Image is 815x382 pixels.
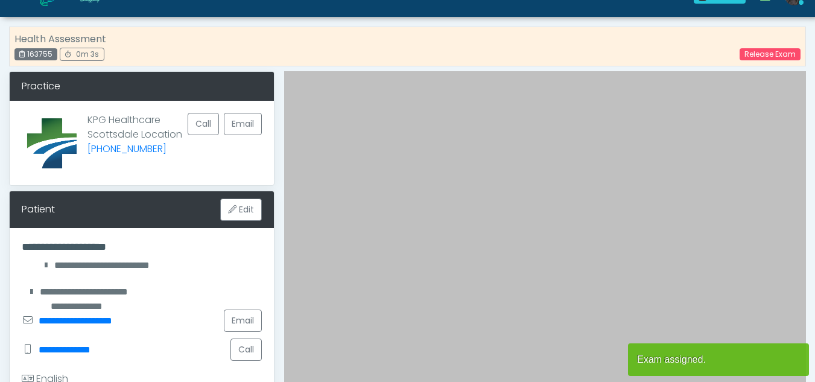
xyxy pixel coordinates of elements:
p: KPG Healthcare Scottsdale Location [87,113,182,164]
strong: Health Assessment [14,32,106,46]
a: Release Exam [740,48,801,60]
span: 0m 3s [76,49,99,59]
article: Exam assigned. [628,343,809,376]
button: Open LiveChat chat widget [10,5,46,41]
button: Call [230,339,262,361]
button: Call [188,113,219,135]
button: Edit [220,199,262,221]
a: Email [224,310,262,332]
a: [PHONE_NUMBER] [87,142,166,156]
div: Patient [22,202,55,217]
a: Email [224,113,262,135]
img: Provider image [22,113,82,173]
div: 163755 [14,48,57,60]
div: Practice [10,72,274,101]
